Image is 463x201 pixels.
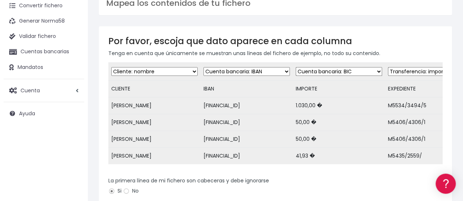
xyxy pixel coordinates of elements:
[4,60,84,75] a: Mandatos
[108,177,269,185] label: La primera línea de mi fichero son cabeceras y debe ignorarse
[201,148,293,165] td: [FINANCIAL_ID]
[293,81,385,97] td: IMPORTE
[123,187,139,195] label: No
[108,114,201,131] td: [PERSON_NAME]
[293,114,385,131] td: 50,00 �
[293,131,385,148] td: 50,00 �
[4,13,84,29] a: Generar Norma58
[108,131,201,148] td: [PERSON_NAME]
[201,97,293,114] td: [FINANCIAL_ID]
[4,106,84,121] a: Ayuda
[20,86,40,94] span: Cuenta
[293,148,385,165] td: 41,93 �
[108,187,122,195] label: Si
[201,81,293,97] td: IBAN
[4,44,84,59] a: Cuentas bancarias
[19,110,35,117] span: Ayuda
[108,49,443,57] p: Tenga en cuenta que únicamente se muestran unas líneas del fichero de ejemplo, no todo su contenido.
[108,81,201,97] td: CLIENTE
[293,97,385,114] td: 1.030,00 �
[108,36,443,46] h3: Por favor, escoja que dato aparece en cada columna
[108,148,201,165] td: [PERSON_NAME]
[108,97,201,114] td: [PERSON_NAME]
[4,83,84,98] a: Cuenta
[4,29,84,44] a: Validar fichero
[201,131,293,148] td: [FINANCIAL_ID]
[201,114,293,131] td: [FINANCIAL_ID]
